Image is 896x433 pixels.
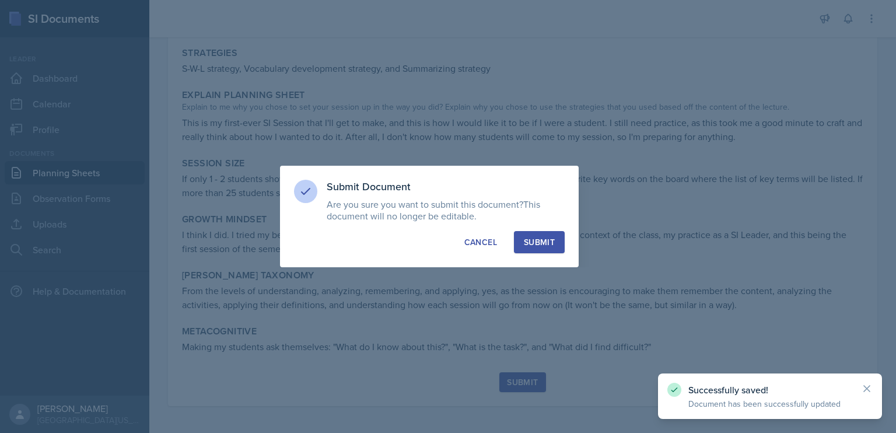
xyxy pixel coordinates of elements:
[514,231,565,253] button: Submit
[464,236,497,248] div: Cancel
[327,198,565,222] p: Are you sure you want to submit this document?
[688,398,852,410] p: Document has been successfully updated
[454,231,507,253] button: Cancel
[327,198,540,222] span: This document will no longer be editable.
[524,236,555,248] div: Submit
[327,180,565,194] h3: Submit Document
[688,384,852,396] p: Successfully saved!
